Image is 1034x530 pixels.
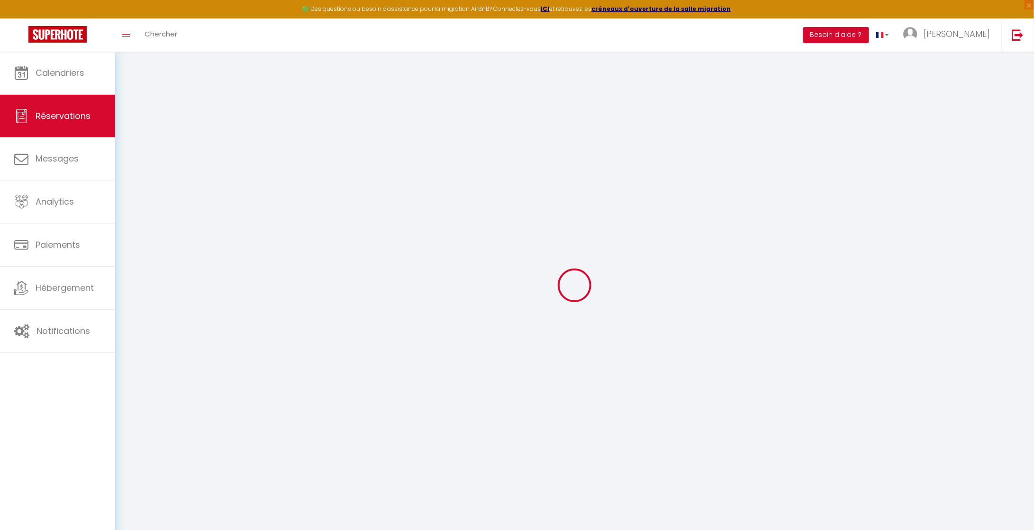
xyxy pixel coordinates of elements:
[592,5,731,13] a: créneaux d'ouverture de la salle migration
[896,18,1002,52] a: ... [PERSON_NAME]
[8,4,36,32] button: Ouvrir le widget de chat LiveChat
[28,26,87,43] img: Super Booking
[36,153,79,164] span: Messages
[36,239,80,251] span: Paiements
[803,27,869,43] button: Besoin d'aide ?
[36,325,90,337] span: Notifications
[994,487,1027,523] iframe: Chat
[36,67,84,79] span: Calendriers
[924,28,990,40] span: [PERSON_NAME]
[36,282,94,294] span: Hébergement
[36,196,74,207] span: Analytics
[1012,29,1024,41] img: logout
[36,110,91,122] span: Réservations
[541,5,550,13] a: ICI
[137,18,184,52] a: Chercher
[903,27,917,41] img: ...
[145,29,177,39] span: Chercher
